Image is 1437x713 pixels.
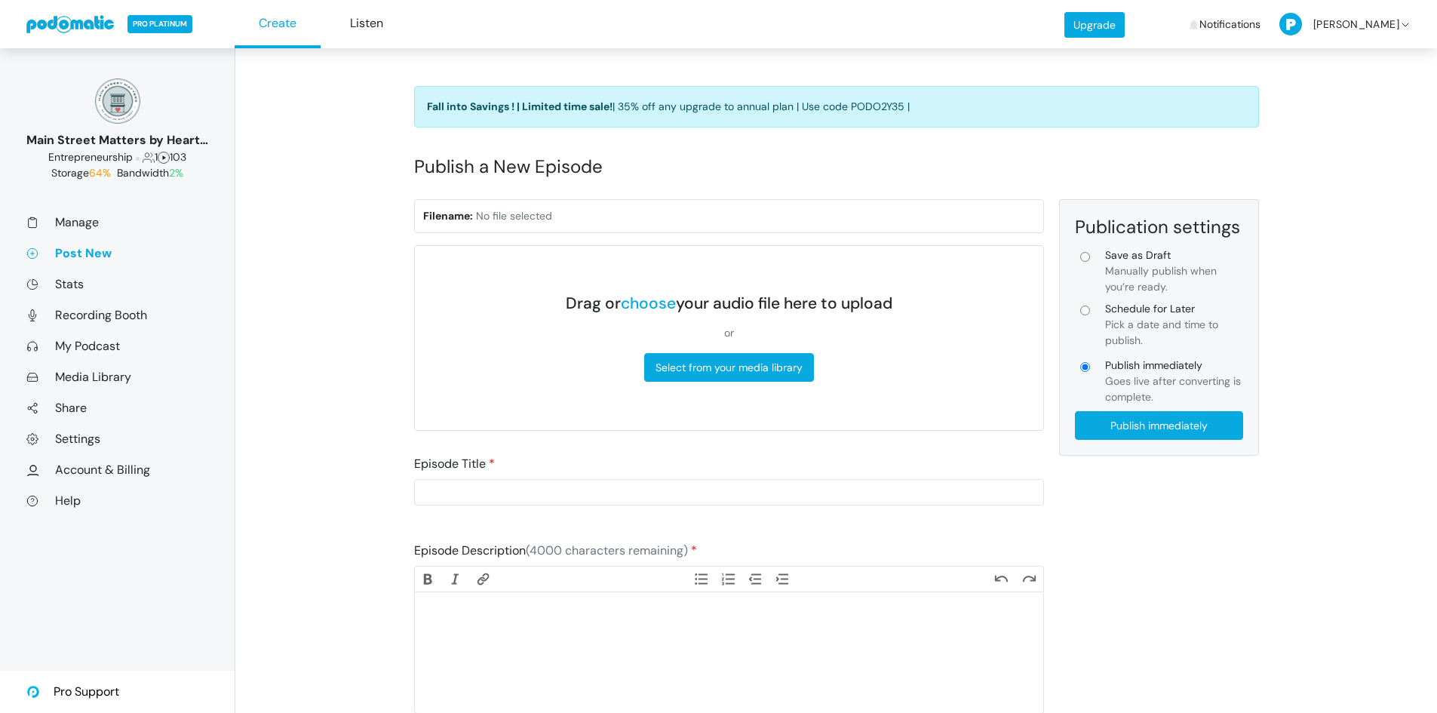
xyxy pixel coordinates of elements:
[770,570,797,587] button: Increase Level
[235,1,321,48] a: Create
[95,78,140,124] img: 150x150_17130234.png
[476,209,552,223] span: No file selected
[1279,2,1411,47] a: [PERSON_NAME]
[427,100,613,113] strong: Fall into Savings ! | Limited time sale!
[26,369,208,385] a: Media Library
[26,338,208,354] a: My Podcast
[1199,2,1260,47] span: Notifications
[1075,411,1243,440] input: Publish immediately
[158,150,170,164] span: Episodes
[566,325,892,341] div: or
[1279,13,1302,35] img: P-50-ab8a3cff1f42e3edaa744736fdbd136011fc75d0d07c0e6946c3d5a70d29199b.png
[1105,264,1217,293] span: Manually publish when you’re ready.
[1075,215,1243,238] div: Publication settings
[1064,12,1125,38] a: Upgrade
[423,209,473,223] strong: Filename:
[26,149,208,165] div: 1 103
[127,15,192,33] span: PRO PLATINUM
[988,570,1015,587] button: Undo
[26,493,208,509] a: Help
[442,570,469,587] button: Italic
[51,166,114,180] span: Storage
[26,307,208,323] a: Recording Booth
[644,353,814,382] button: Select from your media library
[26,462,208,478] a: Account & Billing
[1015,570,1042,587] button: Redo
[26,671,119,713] a: Pro Support
[469,570,496,587] button: Link
[621,293,676,314] a: choose
[26,276,208,292] a: Stats
[414,455,495,473] label: Episode Title
[26,214,208,230] a: Manage
[1105,374,1241,404] span: Goes live after converting is complete.
[143,150,155,164] span: Followers
[566,294,892,313] div: Drag or your audio file here to upload
[1105,318,1218,347] span: Pick a date and time to publish.
[117,166,183,180] span: Bandwidth
[26,131,208,149] div: Main Street Matters by Heart on [GEOGRAPHIC_DATA]
[1105,358,1243,373] span: Publish immediately
[526,542,688,558] span: (4000 characters remaining)
[48,150,133,164] span: Business: Entrepreneurship
[26,400,208,416] a: Share
[169,166,183,180] span: 2%
[1105,247,1243,263] span: Save as Draft
[26,431,208,447] a: Settings
[415,570,442,587] button: Bold
[715,570,742,587] button: Numbers
[742,570,769,587] button: Decrease Level
[414,542,697,560] label: Episode Description
[89,166,111,180] span: 64%
[414,86,1259,128] a: Fall into Savings ! | Limited time sale!| 35% off any upgrade to annual plan | Use code PODO2Y35 |
[687,570,714,587] button: Bullets
[1105,301,1243,317] span: Schedule for Later
[324,1,410,48] a: Listen
[1313,2,1399,47] span: [PERSON_NAME]
[414,140,1259,193] h1: Publish a New Episode
[26,245,208,261] a: Post New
